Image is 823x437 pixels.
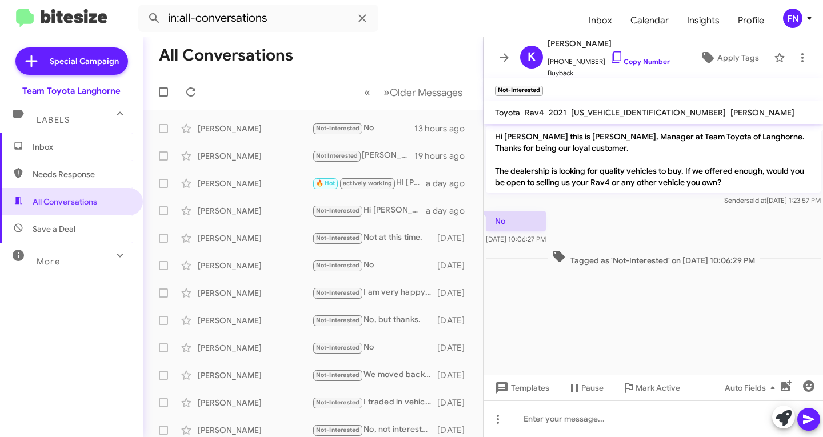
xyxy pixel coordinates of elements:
div: [DATE] [437,342,474,354]
div: Not at this time. [312,231,437,244]
button: Auto Fields [716,378,789,398]
span: Not-Interested [316,316,360,324]
span: More [37,256,60,267]
span: Not-Interested [316,234,360,242]
h1: All Conversations [159,46,293,65]
div: [PERSON_NAME] [198,424,312,436]
span: Not-Interested [316,371,360,379]
span: Mark Active [636,378,680,398]
div: Hi [PERSON_NAME], no, we love the Toyotas. We have. Thank you though. [312,204,426,217]
span: said at [746,196,766,205]
span: Needs Response [33,169,130,180]
small: Not-Interested [495,86,543,96]
span: actively working [343,179,392,187]
button: Templates [484,378,558,398]
span: Not-Interested [316,344,360,351]
button: Previous [357,81,377,104]
a: Inbox [580,4,621,37]
span: Tagged as 'Not-Interested' on [DATE] 10:06:29 PM [548,250,760,266]
div: [DATE] [437,397,474,408]
span: Save a Deal [33,223,75,235]
span: Not-Interested [316,399,360,406]
div: No [312,259,437,272]
p: Hi [PERSON_NAME] this is [PERSON_NAME], Manager at Team Toyota of Langhorne. Thanks for being our... [486,126,821,193]
span: [PERSON_NAME] [730,107,794,118]
span: Sender [DATE] 1:23:57 PM [724,196,821,205]
div: [DATE] [437,315,474,326]
span: Not-Interested [316,289,360,296]
div: [PERSON_NAME] [198,150,312,162]
a: Copy Number [610,57,670,66]
span: Rav4 [525,107,544,118]
span: Insights [678,4,729,37]
button: Pause [558,378,613,398]
div: [PERSON_NAME] [198,205,312,217]
div: [PERSON_NAME] [198,342,312,354]
span: Not-Interested [316,125,360,132]
div: We moved back to [US_STATE] [312,368,437,382]
span: Labels [37,115,70,125]
span: Pause [581,378,604,398]
span: Not-Interested [316,207,360,214]
div: [PERSON_NAME] [198,370,312,381]
span: Special Campaign [50,55,119,67]
span: Not-Interested [316,262,360,269]
div: Team Toyota Langhorne [22,85,121,97]
div: [PERSON_NAME] [198,315,312,326]
div: No, but thanks. [312,314,437,327]
span: Not Interested [316,152,358,159]
div: [PERSON_NAME] [198,397,312,408]
span: [PERSON_NAME] [548,37,670,50]
button: Next [377,81,469,104]
div: No [312,122,414,135]
span: All Conversations [33,196,97,207]
span: 2021 [549,107,566,118]
span: [DATE] 10:06:27 PM [486,235,546,243]
span: Apply Tags [717,47,759,68]
span: Toyota [495,107,520,118]
nav: Page navigation example [358,81,469,104]
div: HI [PERSON_NAME], it seems we have your number under someone else's account. Are you interested i... [312,177,426,190]
div: [PERSON_NAME] [198,232,312,244]
div: 13 hours ago [414,123,474,134]
div: [DATE] [437,370,474,381]
div: I am very happy with my Highlander and are not interested in selling it . [312,286,437,299]
div: I traded in vehicle last November [312,396,437,409]
span: [US_VEHICLE_IDENTIFICATION_NUMBER] [571,107,726,118]
div: [PERSON_NAME] [198,287,312,299]
div: [PERSON_NAME] did an excellent job. He was very helpful and was able to answer all my questions. ... [312,149,414,162]
div: [PERSON_NAME] [198,260,312,271]
button: Mark Active [613,378,689,398]
span: Buyback [548,67,670,79]
span: Templates [493,378,549,398]
a: Special Campaign [15,47,128,75]
span: K [528,48,536,66]
button: Apply Tags [690,47,768,68]
span: 🔥 Hot [316,179,335,187]
button: FN [773,9,810,28]
a: Calendar [621,4,678,37]
span: » [383,85,390,99]
div: 19 hours ago [414,150,474,162]
p: No [486,211,546,231]
div: [DATE] [437,287,474,299]
span: Auto Fields [725,378,780,398]
span: Inbox [33,141,130,153]
a: Profile [729,4,773,37]
span: [PHONE_NUMBER] [548,50,670,67]
div: a day ago [426,205,474,217]
div: No, not interested [312,423,437,436]
div: FN [783,9,802,28]
div: [PERSON_NAME] [198,178,312,189]
span: Older Messages [390,86,462,99]
span: « [364,85,370,99]
div: a day ago [426,178,474,189]
input: Search [138,5,378,32]
div: [PERSON_NAME] [198,123,312,134]
span: Not-Interested [316,426,360,434]
div: [DATE] [437,424,474,436]
div: [DATE] [437,232,474,244]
